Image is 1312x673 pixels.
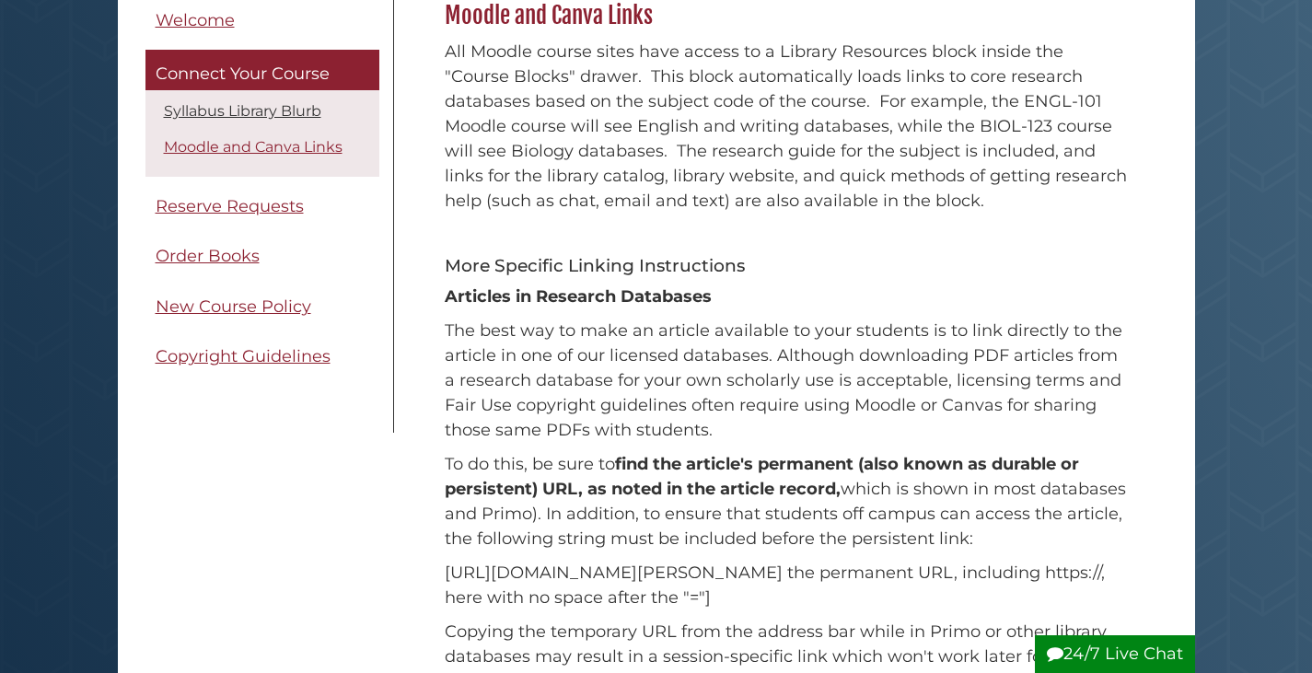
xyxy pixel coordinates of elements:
span: New Course Policy [156,296,311,317]
h2: Moodle and Canva Links [435,1,1140,30]
span: Reserve Requests [156,196,304,216]
span: Order Books [156,247,260,267]
p: All Moodle course sites have access to a Library Resources block inside the "Course Blocks" drawe... [445,40,1131,214]
a: Copyright Guidelines [145,337,379,378]
a: Syllabus Library Blurb [164,102,321,120]
h5: More Specific Linking Instructions [445,257,1131,276]
strong: find the article's permanent (also known as durable or persistent) URL, as noted in the article r... [445,454,1079,499]
span: Copyright Guidelines [156,347,331,367]
button: 24/7 Live Chat [1035,635,1195,673]
span: Connect Your Course [156,64,330,85]
p: The best way to make an article available to your students is to link directly to the article in ... [445,319,1131,443]
p: To do this, be sure to which is shown in most databases and Primo). In addition, to ensure that s... [445,452,1131,551]
span: Welcome [156,10,235,30]
p: [URL][DOMAIN_NAME][PERSON_NAME] the permanent URL, including https://, here with no space after t... [445,561,1131,610]
a: Connect Your Course [145,51,379,91]
a: Reserve Requests [145,186,379,227]
strong: Articles in Research Databases [445,286,712,307]
a: Moodle and Canva Links [164,138,343,156]
a: Order Books [145,237,379,278]
a: New Course Policy [145,286,379,328]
